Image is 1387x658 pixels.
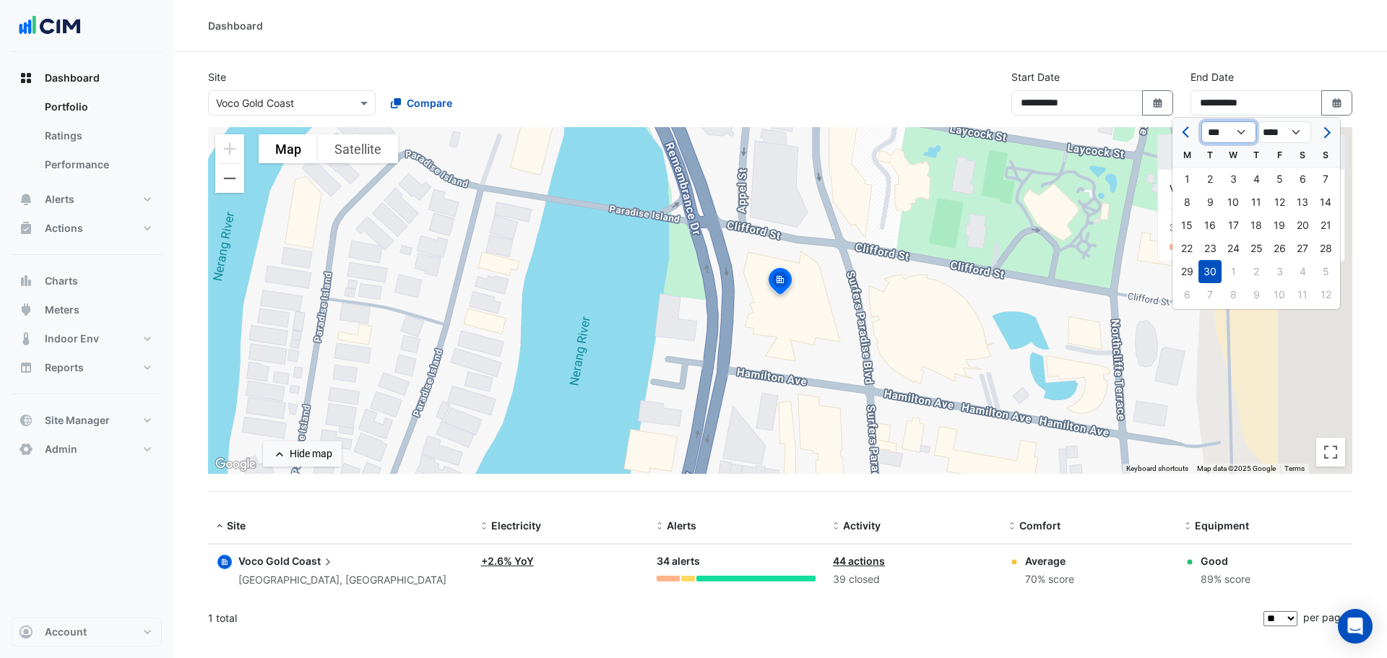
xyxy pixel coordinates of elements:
[1291,168,1314,191] div: 6
[1317,121,1334,144] button: Next month
[1198,237,1222,260] div: Tuesday, September 23, 2025
[1291,168,1314,191] div: Saturday, September 6, 2025
[263,441,342,467] button: Hide map
[33,150,162,179] a: Performance
[45,221,83,235] span: Actions
[1201,121,1256,143] select: Select month
[1268,260,1291,283] div: 3
[1291,283,1314,306] div: 11
[1268,237,1291,260] div: Friday, September 26, 2025
[1314,260,1337,283] div: Sunday, October 5, 2025
[318,134,398,163] button: Show satellite imagery
[1201,571,1250,588] div: 89% score
[1268,144,1291,167] div: F
[212,455,259,474] img: Google
[1175,168,1198,191] div: 1
[1314,214,1337,237] div: Sunday, September 21, 2025
[1198,237,1222,260] div: 23
[1268,191,1291,214] div: Friday, September 12, 2025
[1245,260,1268,283] div: Thursday, October 2, 2025
[1222,260,1245,283] div: Wednesday, October 1, 2025
[1175,237,1198,260] div: Monday, September 22, 2025
[1222,283,1245,306] div: 8
[1268,168,1291,191] div: 5
[45,274,78,288] span: Charts
[12,92,162,185] div: Dashboard
[12,324,162,353] button: Indoor Env
[1268,260,1291,283] div: Friday, October 3, 2025
[1314,168,1337,191] div: 7
[1245,260,1268,283] div: 2
[1245,283,1268,306] div: 9
[1201,553,1250,568] div: Good
[1170,220,1209,235] div: 34 alerts
[12,185,162,214] button: Alerts
[657,553,816,570] div: 34 alerts
[1268,214,1291,237] div: Friday, September 19, 2025
[1245,214,1268,237] div: 18
[45,303,79,317] span: Meters
[1175,260,1198,283] div: 29
[1222,214,1245,237] div: Wednesday, September 17, 2025
[17,12,82,40] img: Company Logo
[1245,283,1268,306] div: Thursday, October 9, 2025
[1222,168,1245,191] div: 3
[1222,168,1245,191] div: Wednesday, September 3, 2025
[1198,260,1222,283] div: 30
[1314,144,1337,167] div: S
[1338,609,1373,644] div: Open Intercom Messenger
[1291,144,1314,167] div: S
[1175,237,1198,260] div: 22
[1245,168,1268,191] div: 4
[1245,237,1268,260] div: Thursday, September 25, 2025
[1256,121,1311,143] select: Select year
[1175,214,1198,237] div: Monday, September 15, 2025
[1291,237,1314,260] div: 27
[491,519,541,532] span: Electricity
[1316,438,1345,467] button: Toggle fullscreen view
[1198,191,1222,214] div: 9
[1198,168,1222,191] div: Tuesday, September 2, 2025
[238,572,446,589] div: [GEOGRAPHIC_DATA], [GEOGRAPHIC_DATA]
[381,90,462,116] button: Compare
[1198,191,1222,214] div: Tuesday, September 9, 2025
[1175,168,1198,191] div: Monday, September 1, 2025
[1291,191,1314,214] div: 13
[19,192,33,207] app-icon: Alerts
[238,555,290,567] span: Voco Gold
[19,221,33,235] app-icon: Actions
[1268,168,1291,191] div: Friday, September 5, 2025
[12,64,162,92] button: Dashboard
[833,555,885,567] a: 44 actions
[1019,519,1060,532] span: Comfort
[764,266,796,300] img: site-pin-selected.svg
[1291,260,1314,283] div: 4
[45,360,84,375] span: Reports
[1175,283,1198,306] div: Monday, October 6, 2025
[1175,260,1198,283] div: Monday, September 29, 2025
[290,446,332,462] div: Hide map
[1303,611,1347,623] span: per page
[45,71,100,85] span: Dashboard
[1268,283,1291,306] div: Friday, October 10, 2025
[227,519,246,532] span: Site
[1222,237,1245,260] div: 24
[45,413,110,428] span: Site Manager
[12,435,162,464] button: Admin
[1245,214,1268,237] div: Thursday, September 18, 2025
[208,600,1261,636] div: 1 total
[1195,519,1249,532] span: Equipment
[1314,168,1337,191] div: Sunday, September 7, 2025
[1170,181,1318,196] div: Voco Gold Coast
[1314,191,1337,214] div: Sunday, September 14, 2025
[215,164,244,193] button: Zoom out
[259,134,318,163] button: Show street map
[215,134,244,163] button: Zoom in
[208,18,263,33] div: Dashboard
[667,519,696,532] span: Alerts
[1198,168,1222,191] div: 2
[1175,283,1198,306] div: 6
[1178,121,1196,144] button: Previous month
[45,442,77,456] span: Admin
[19,360,33,375] app-icon: Reports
